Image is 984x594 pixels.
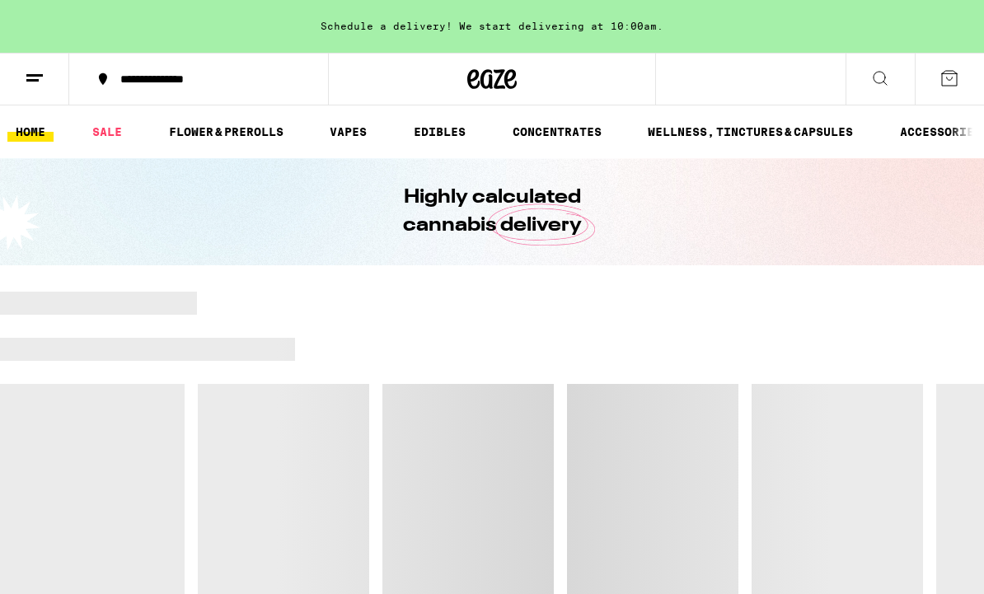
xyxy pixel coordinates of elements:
[405,122,474,142] a: EDIBLES
[321,122,375,142] a: VAPES
[84,122,130,142] a: SALE
[640,122,861,142] a: WELLNESS, TINCTURES & CAPSULES
[161,122,292,142] a: FLOWER & PREROLLS
[504,122,610,142] a: CONCENTRATES
[356,184,628,240] h1: Highly calculated cannabis delivery
[7,122,54,142] a: HOME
